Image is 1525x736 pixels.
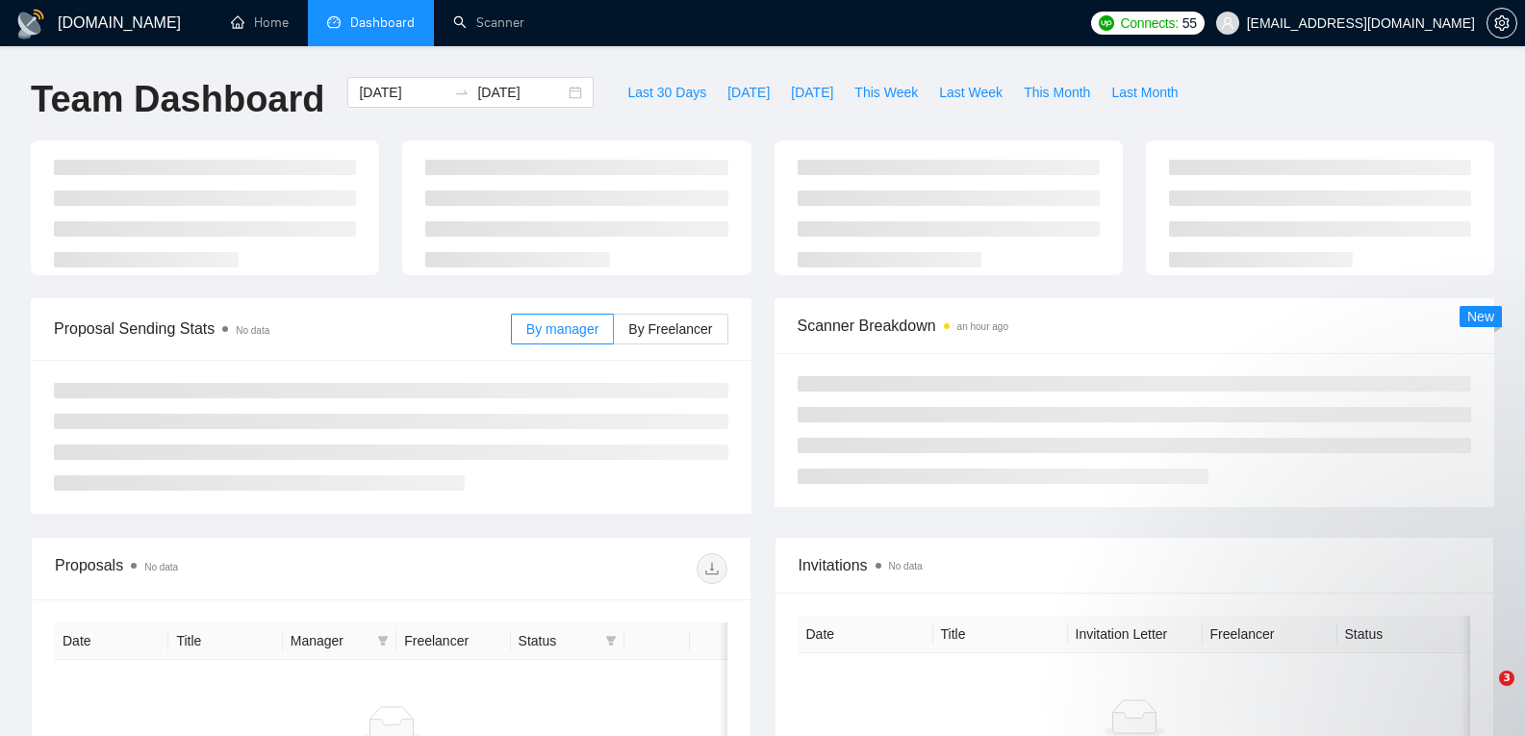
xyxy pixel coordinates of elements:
span: filter [601,626,621,655]
span: No data [889,561,923,571]
span: [DATE] [791,82,833,103]
span: No data [144,562,178,572]
time: an hour ago [957,321,1008,332]
a: homeHome [231,14,289,31]
span: Connects: [1120,13,1178,34]
span: Last Week [939,82,1003,103]
th: Title [933,616,1068,653]
span: filter [377,635,389,647]
button: Last Month [1101,77,1188,108]
span: 3 [1499,671,1514,686]
iframe: Intercom live chat [1460,671,1506,717]
span: [DATE] [727,82,770,103]
h1: Team Dashboard [31,77,324,122]
span: filter [373,626,393,655]
th: Title [168,622,282,660]
span: setting [1487,15,1516,31]
a: setting [1487,15,1517,31]
span: New [1467,309,1494,324]
span: dashboard [327,15,341,29]
span: filter [605,635,617,647]
img: logo [15,9,46,39]
span: By manager [526,321,598,337]
span: 55 [1182,13,1197,34]
span: Dashboard [350,14,415,31]
span: Last Month [1111,82,1178,103]
th: Status [1337,616,1472,653]
span: By Freelancer [628,321,712,337]
span: Proposal Sending Stats [54,317,511,341]
span: This Month [1024,82,1090,103]
input: Start date [359,82,446,103]
button: Last Week [928,77,1013,108]
span: No data [236,325,269,336]
button: [DATE] [780,77,844,108]
a: searchScanner [453,14,524,31]
span: Scanner Breakdown [798,314,1472,338]
th: Freelancer [1203,616,1337,653]
th: Date [55,622,168,660]
span: to [454,85,470,100]
span: Manager [291,630,369,651]
span: This Week [854,82,918,103]
th: Invitation Letter [1068,616,1203,653]
button: This Month [1013,77,1101,108]
div: Proposals [55,553,391,584]
button: [DATE] [717,77,780,108]
span: user [1221,16,1234,30]
img: upwork-logo.png [1099,15,1114,31]
button: setting [1487,8,1517,38]
button: Last 30 Days [617,77,717,108]
th: Freelancer [396,622,510,660]
span: swap-right [454,85,470,100]
span: Invitations [799,553,1471,577]
button: This Week [844,77,928,108]
span: Status [519,630,597,651]
th: Date [799,616,933,653]
th: Manager [283,622,396,660]
input: End date [477,82,565,103]
span: Last 30 Days [627,82,706,103]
